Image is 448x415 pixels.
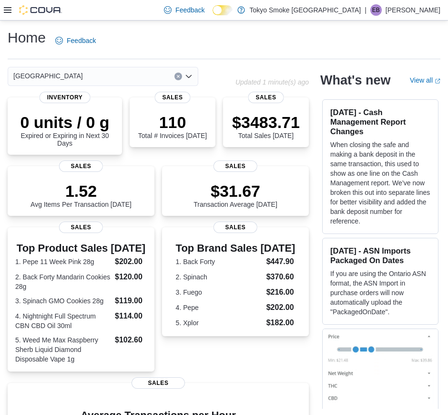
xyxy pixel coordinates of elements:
[138,113,207,132] p: 110
[193,181,277,201] p: $31.67
[235,78,309,86] p: Updated 1 minute(s) ago
[13,70,83,82] span: [GEOGRAPHIC_DATA]
[176,303,263,312] dt: 4. Pepe
[174,73,182,80] button: Clear input
[320,73,390,88] h2: What's new
[176,257,263,266] dt: 1. Back Forty
[176,243,295,254] h3: Top Brand Sales [DATE]
[185,73,193,80] button: Open list of options
[175,5,204,15] span: Feedback
[115,310,147,322] dd: $114.00
[176,318,263,328] dt: 5. Xplor
[330,107,430,136] h3: [DATE] - Cash Management Report Changes
[31,181,132,208] div: Avg Items Per Transaction [DATE]
[40,92,91,103] span: Inventory
[266,317,295,329] dd: $182.00
[15,296,111,306] dt: 3. Spinach GMO Cookies 28g
[248,92,284,103] span: Sales
[266,302,295,313] dd: $202.00
[266,256,295,267] dd: $447.90
[214,222,257,233] span: Sales
[138,113,207,139] div: Total # Invoices [DATE]
[31,181,132,201] p: 1.52
[176,272,263,282] dt: 2. Spinach
[59,160,103,172] span: Sales
[372,4,380,16] span: EB
[132,377,185,389] span: Sales
[15,272,111,291] dt: 2. Back Forty Mandarin Cookies 28g
[410,76,440,84] a: View allExternal link
[435,78,440,84] svg: External link
[115,295,147,307] dd: $119.00
[115,334,147,346] dd: $102.60
[19,5,62,15] img: Cova
[386,4,440,16] p: [PERSON_NAME]
[330,269,430,317] p: If you are using the Ontario ASN format, the ASN Import in purchase orders will now automatically...
[115,256,147,267] dd: $202.00
[15,113,114,147] div: Expired or Expiring in Next 30 Days
[232,113,300,139] div: Total Sales [DATE]
[193,181,277,208] div: Transaction Average [DATE]
[115,271,147,283] dd: $120.00
[365,4,367,16] p: |
[15,257,111,266] dt: 1. Pepe 11 Week Pink 28g
[250,4,361,16] p: Tokyo Smoke [GEOGRAPHIC_DATA]
[213,5,233,15] input: Dark Mode
[330,140,430,226] p: When closing the safe and making a bank deposit in the same transaction, this used to show as one...
[67,36,96,45] span: Feedback
[51,31,100,50] a: Feedback
[214,160,257,172] span: Sales
[266,271,295,283] dd: $370.60
[160,0,208,20] a: Feedback
[266,287,295,298] dd: $216.00
[176,287,263,297] dt: 3. Fuego
[8,28,46,47] h1: Home
[59,222,103,233] span: Sales
[15,335,111,364] dt: 5. Weed Me Max Raspberry Sherb Liquid Diamond Disposable Vape 1g
[370,4,382,16] div: Earl Baliwas
[155,92,191,103] span: Sales
[15,243,147,254] h3: Top Product Sales [DATE]
[15,113,114,132] p: 0 units / 0 g
[330,246,430,265] h3: [DATE] - ASN Imports Packaged On Dates
[232,113,300,132] p: $3483.71
[15,311,111,330] dt: 4. Nightnight Full Spectrum CBN CBD Oil 30ml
